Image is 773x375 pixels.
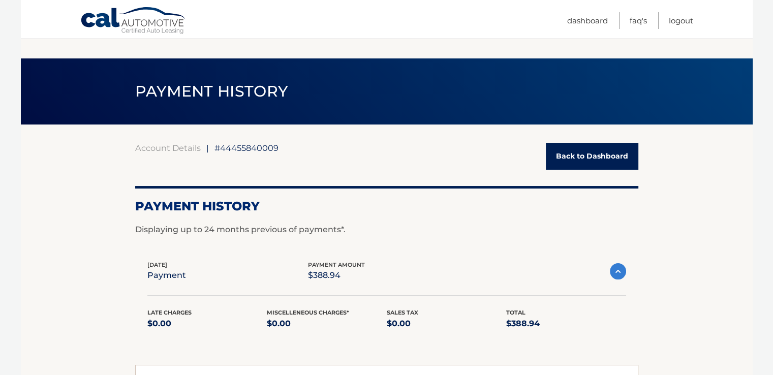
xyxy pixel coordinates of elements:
span: [DATE] [147,261,167,268]
p: $388.94 [506,317,626,331]
p: $0.00 [267,317,387,331]
a: Account Details [135,143,201,153]
a: Logout [669,12,693,29]
span: Total [506,309,525,316]
span: Late Charges [147,309,192,316]
p: Displaying up to 24 months previous of payments*. [135,224,638,236]
a: Back to Dashboard [546,143,638,170]
p: payment [147,268,186,283]
span: Miscelleneous Charges* [267,309,349,316]
span: payment amount [308,261,365,268]
img: accordion-active.svg [610,263,626,279]
p: $0.00 [387,317,507,331]
span: #44455840009 [214,143,279,153]
p: $388.94 [308,268,365,283]
span: | [206,143,209,153]
a: Cal Automotive [80,7,187,36]
span: Sales Tax [387,309,418,316]
a: FAQ's [630,12,647,29]
span: PAYMENT HISTORY [135,82,288,101]
a: Dashboard [567,12,608,29]
p: $0.00 [147,317,267,331]
h2: Payment History [135,199,638,214]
